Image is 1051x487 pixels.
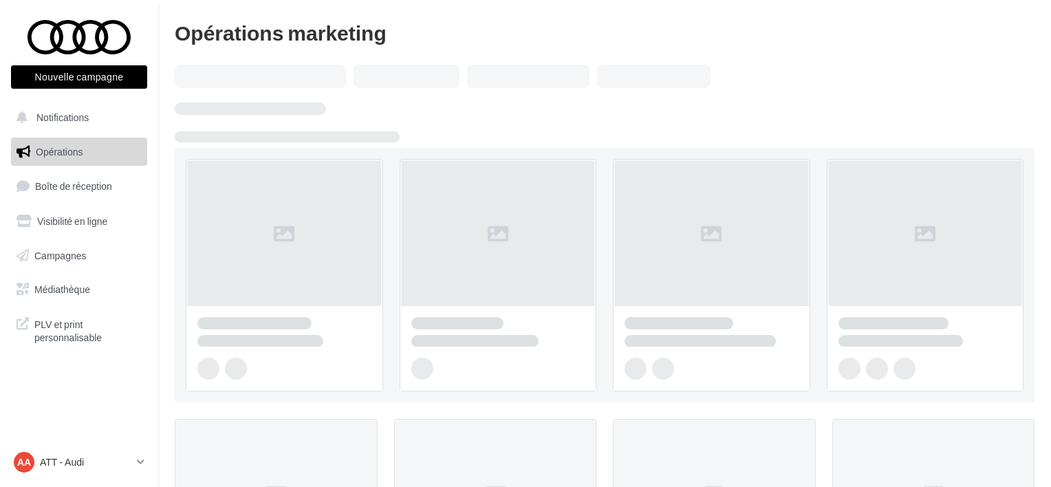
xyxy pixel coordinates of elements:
a: Opérations [8,138,150,166]
a: Campagnes [8,241,150,270]
span: Opérations [36,146,83,158]
span: Boîte de réception [35,180,112,192]
button: Notifications [8,103,144,132]
a: Visibilité en ligne [8,207,150,236]
a: AA ATT - Audi [11,449,147,475]
div: Opérations marketing [175,22,1034,43]
a: PLV et print personnalisable [8,310,150,350]
span: Visibilité en ligne [37,215,107,227]
span: Médiathèque [34,283,90,295]
span: AA [17,455,31,469]
span: PLV et print personnalisable [34,315,142,345]
a: Boîte de réception [8,171,150,201]
span: Notifications [36,111,89,123]
a: Médiathèque [8,275,150,304]
p: ATT - Audi [40,455,131,469]
span: Campagnes [34,249,87,261]
button: Nouvelle campagne [11,65,147,89]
